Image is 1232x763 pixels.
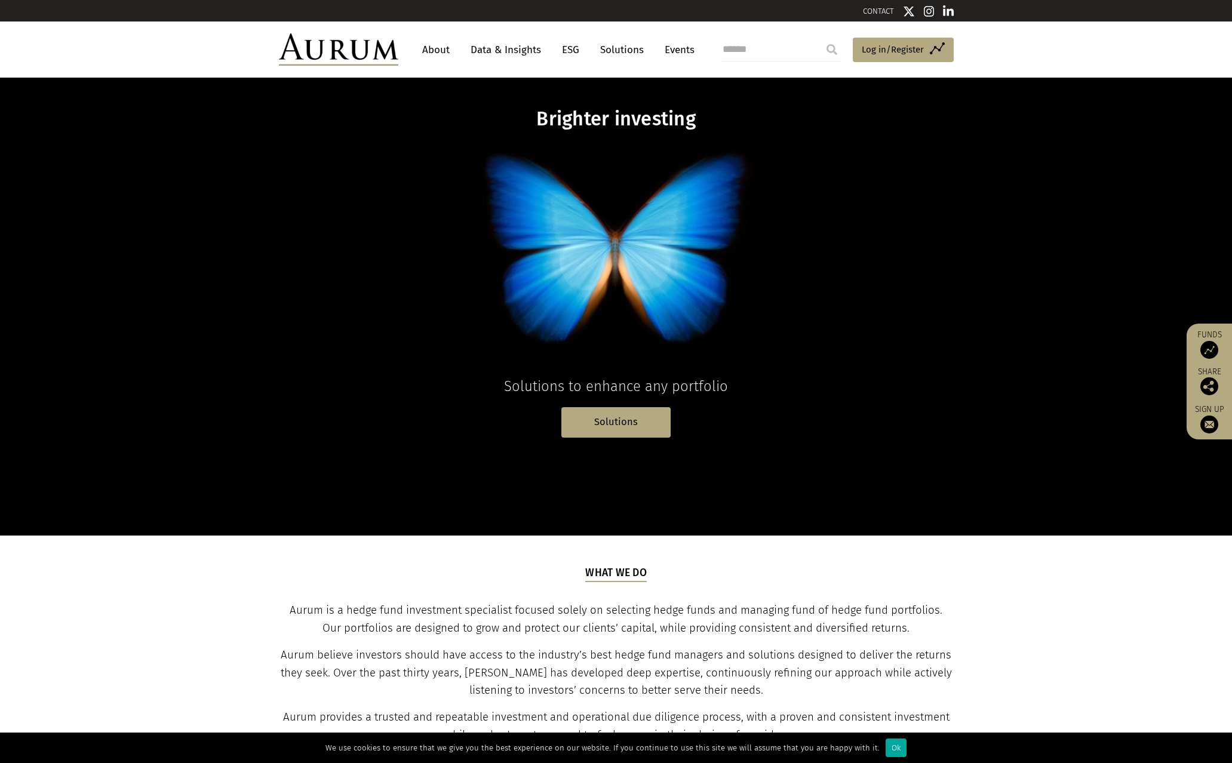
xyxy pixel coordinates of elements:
div: Ok [886,739,907,757]
a: CONTACT [863,7,894,16]
img: Access Funds [1200,341,1218,359]
span: Aurum provides a trusted and repeatable investment and operational due diligence process, with a ... [283,710,950,742]
a: Log in/Register [853,38,954,63]
span: Solutions to enhance any portfolio [504,378,728,395]
div: Share [1193,368,1226,395]
input: Submit [820,38,844,61]
span: Aurum is a hedge fund investment specialist focused solely on selecting hedge funds and managing ... [290,604,942,635]
a: Data & Insights [465,39,547,61]
img: Share this post [1200,377,1218,395]
img: Instagram icon [924,5,935,17]
img: Linkedin icon [943,5,954,17]
a: ESG [556,39,585,61]
a: Sign up [1193,404,1226,433]
img: Aurum [279,33,398,66]
h5: What we do [585,565,647,582]
a: Solutions [594,39,650,61]
h1: Brighter investing [386,107,847,131]
span: Aurum believe investors should have access to the industry’s best hedge fund managers and solutio... [281,648,952,697]
a: Solutions [561,407,671,438]
img: Sign up to our newsletter [1200,416,1218,433]
a: Events [659,39,695,61]
a: About [416,39,456,61]
img: Twitter icon [903,5,915,17]
a: Funds [1193,330,1226,359]
span: Log in/Register [862,42,924,57]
